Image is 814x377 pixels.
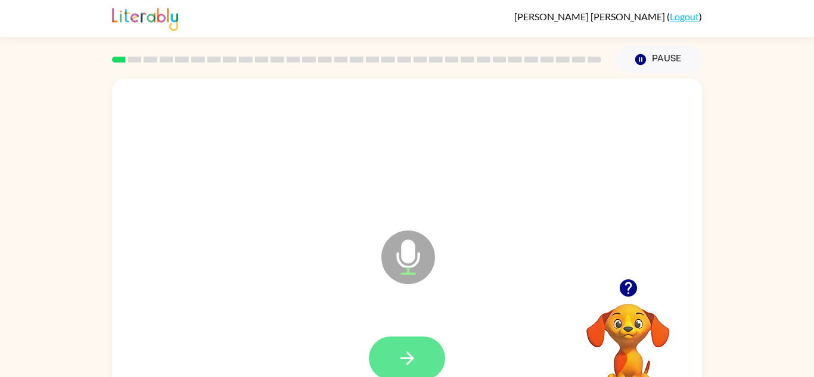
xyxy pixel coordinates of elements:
[514,11,667,22] span: [PERSON_NAME] [PERSON_NAME]
[616,46,702,73] button: Pause
[112,5,178,31] img: Literably
[670,11,699,22] a: Logout
[514,11,702,22] div: ( )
